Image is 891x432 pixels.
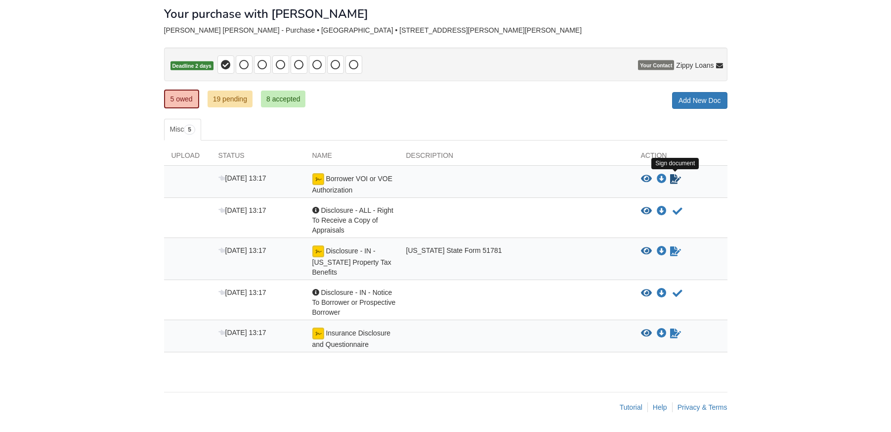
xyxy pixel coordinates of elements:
span: Your Contact [638,60,674,70]
div: Action [634,150,727,165]
a: Help [653,403,667,411]
a: Sign Form [669,328,682,339]
a: Download Insurance Disclosure and Questionnaire [657,330,667,337]
a: Privacy & Terms [678,403,727,411]
img: Ready for you to esign [312,173,324,185]
a: Misc [164,119,201,141]
span: Zippy Loans [676,60,714,70]
button: View Disclosure - ALL - Right To Receive a Copy of Appraisals [641,206,652,216]
span: Disclosure - IN - Notice To Borrower or Prospective Borrower [312,288,396,316]
span: Insurance Disclosure and Questionnaire [312,329,391,348]
a: Tutorial [620,403,642,411]
div: Status [211,150,305,165]
a: 5 owed [164,90,199,108]
img: Ready for you to esign [312,245,324,257]
div: Sign document [651,158,699,169]
button: View Disclosure - IN - Notice To Borrower or Prospective Borrower [641,288,652,298]
span: Disclosure - IN - [US_STATE] Property Tax Benefits [312,247,391,276]
a: Download Disclosure - ALL - Right To Receive a Copy of Appraisals [657,207,667,215]
a: 19 pending [208,91,253,107]
span: [DATE] 13:17 [218,288,266,296]
a: Sign Form [669,245,682,257]
a: Download Disclosure - IN - Notice To Borrower or Prospective Borrower [657,289,667,297]
a: Add New Doc [672,92,727,109]
span: Disclosure - ALL - Right To Receive a Copy of Appraisals [312,206,393,234]
button: Acknowledge receipt of document [672,288,683,299]
span: Deadline 2 days [170,61,213,71]
h1: Your purchase with [PERSON_NAME] [164,7,368,20]
span: Borrower VOI or VOE Authorization [312,175,392,194]
span: [DATE] 13:17 [218,174,266,182]
span: [DATE] 13:17 [218,206,266,214]
a: Sign Form [669,173,682,185]
div: [PERSON_NAME] [PERSON_NAME] - Purchase • [GEOGRAPHIC_DATA] • [STREET_ADDRESS][PERSON_NAME][PERSON... [164,26,727,35]
a: 8 accepted [261,91,306,107]
button: View Disclosure - IN - Indiana Property Tax Benefits [641,246,652,256]
button: View Insurance Disclosure and Questionnaire [641,329,652,338]
img: Ready for you to esign [312,328,324,339]
span: [DATE] 13:17 [218,246,266,254]
button: View Borrower VOI or VOE Authorization [641,174,652,184]
span: 5 [184,125,195,135]
div: [US_STATE] State Form 51781 [399,245,634,277]
div: Name [305,150,399,165]
a: Download Borrower VOI or VOE Authorization [657,175,667,183]
button: Acknowledge receipt of document [672,205,683,217]
div: Upload [164,150,211,165]
a: Download Disclosure - IN - Indiana Property Tax Benefits [657,247,667,255]
div: Description [399,150,634,165]
span: [DATE] 13:17 [218,329,266,336]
